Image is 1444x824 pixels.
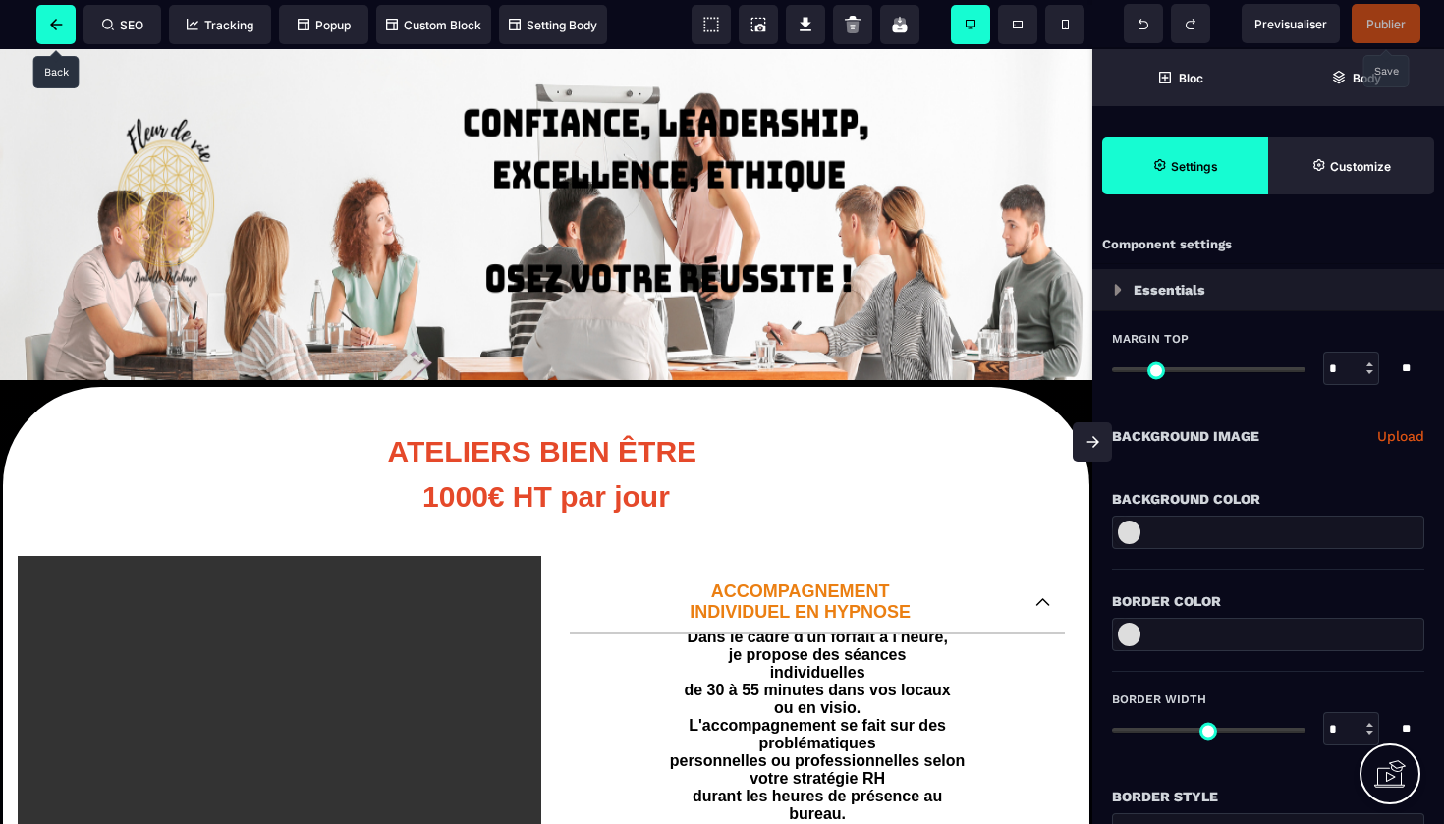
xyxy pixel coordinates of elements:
[386,18,481,32] span: Custom Block
[692,5,731,44] span: View components
[187,18,253,32] span: Tracking
[1179,71,1203,85] strong: Bloc
[1112,487,1424,511] div: Background Color
[1112,424,1259,448] p: Background Image
[1092,49,1268,106] span: Open Blocks
[1134,278,1205,302] p: Essentials
[1092,226,1444,264] div: Component settings
[1112,589,1424,613] div: Border Color
[1112,691,1206,707] span: Border Width
[584,532,1016,574] p: ACCOMPAGNEMENT INDIVIDUEL EN HYPNOSE
[1112,785,1424,808] div: Border Style
[1112,331,1189,347] span: Margin Top
[1268,137,1434,194] span: Open Style Manager
[1242,4,1340,43] span: Preview
[1353,71,1381,85] strong: Body
[739,5,778,44] span: Screenshot
[1268,49,1444,106] span: Open Layer Manager
[1102,137,1268,194] span: Settings
[1254,17,1327,31] span: Previsualiser
[102,18,143,32] span: SEO
[509,18,597,32] span: Setting Body
[1171,159,1218,174] strong: Settings
[1377,424,1424,448] a: Upload
[388,386,705,464] b: ATELIERS BIEN ÊTRE 1000€ HT par jour
[1366,17,1406,31] span: Publier
[298,18,351,32] span: Popup
[1330,159,1391,174] strong: Customize
[1114,284,1122,296] img: loading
